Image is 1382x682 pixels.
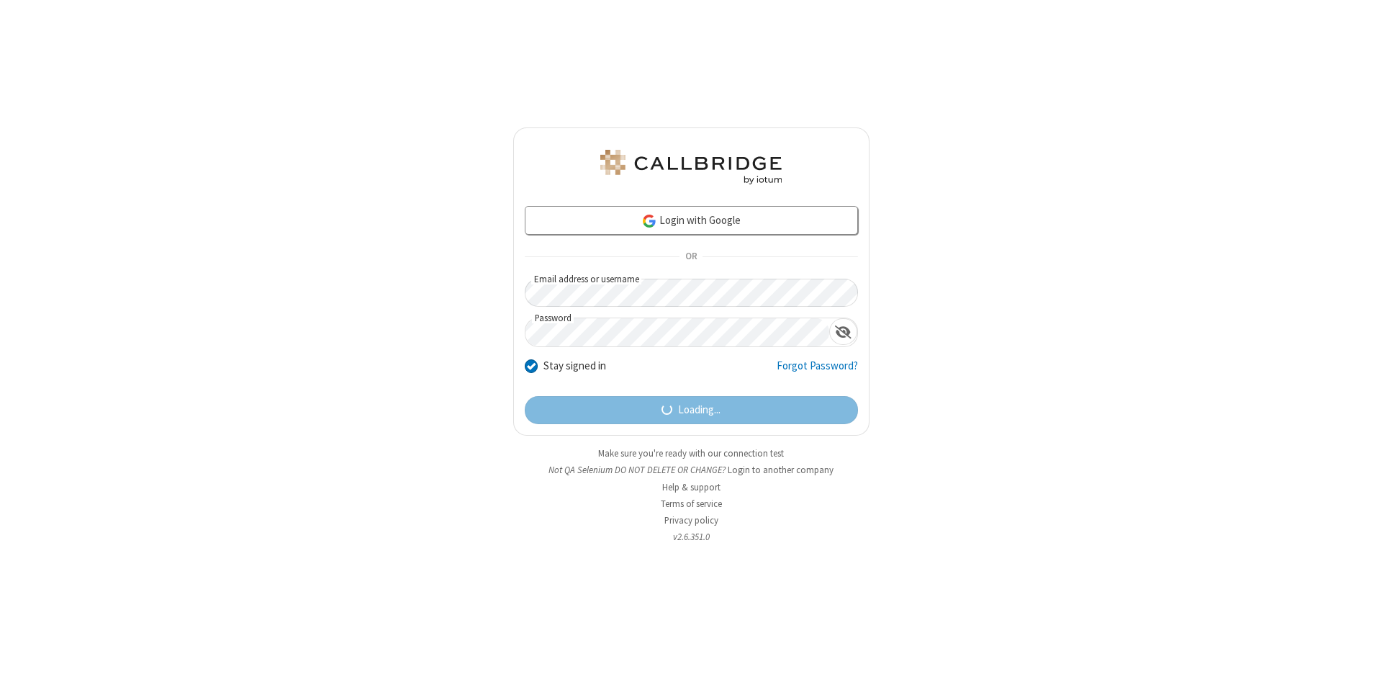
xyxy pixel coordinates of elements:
img: google-icon.png [641,213,657,229]
label: Stay signed in [543,358,606,374]
img: QA Selenium DO NOT DELETE OR CHANGE [597,150,785,184]
span: OR [679,247,703,267]
button: Loading... [525,396,858,425]
input: Password [525,318,829,346]
a: Make sure you're ready with our connection test [598,447,784,459]
button: Login to another company [728,463,834,477]
span: Loading... [678,402,721,418]
li: v2.6.351.0 [513,530,870,544]
a: Forgot Password? [777,358,858,385]
a: Help & support [662,481,721,493]
input: Email address or username [525,279,858,307]
a: Login with Google [525,206,858,235]
div: Show password [829,318,857,345]
a: Privacy policy [664,514,718,526]
a: Terms of service [661,498,722,510]
li: Not QA Selenium DO NOT DELETE OR CHANGE? [513,463,870,477]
